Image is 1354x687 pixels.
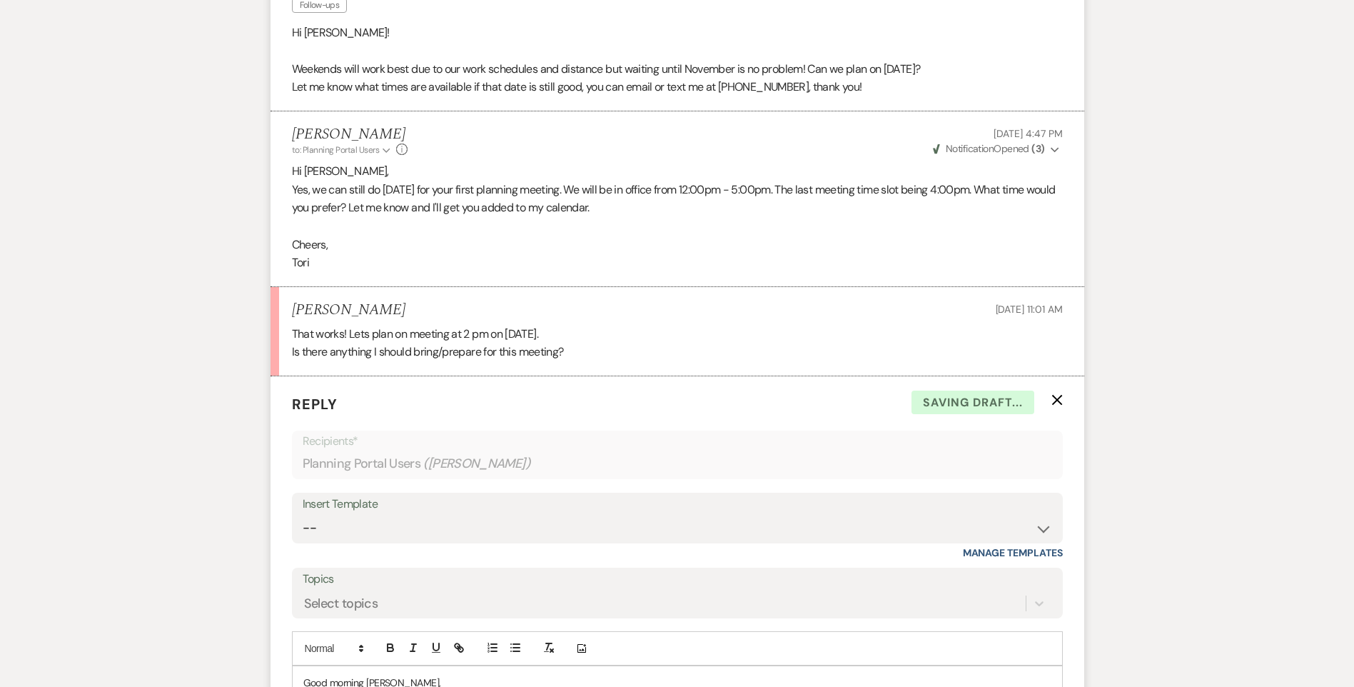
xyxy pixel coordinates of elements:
span: to: Planning Portal Users [292,144,380,156]
button: NotificationOpened (3) [931,141,1063,156]
span: Reply [292,395,338,413]
p: Is there anything I should bring/prepare for this meeting? [292,343,1063,361]
span: [DATE] 4:47 PM [994,127,1062,140]
h5: [PERSON_NAME] [292,301,405,319]
p: Hi [PERSON_NAME], [292,162,1063,181]
p: Tori [292,254,1063,272]
p: Hi [PERSON_NAME]! [292,24,1063,42]
button: to: Planning Portal Users [292,144,393,156]
p: Weekends will work best due to our work schedules and distance but waiting until November is no p... [292,60,1063,79]
div: Select topics [304,594,378,613]
span: Notification [946,142,994,155]
span: Opened [933,142,1045,155]
div: Planning Portal Users [303,450,1052,478]
p: Recipients* [303,432,1052,451]
a: Manage Templates [963,546,1063,559]
p: That works! Lets plan on meeting at 2 pm on [DATE]. [292,325,1063,343]
span: ( [PERSON_NAME] ) [423,454,530,473]
label: Topics [303,569,1052,590]
p: Let me know what times are available if that date is still good, you can email or text me at [PHO... [292,78,1063,96]
div: Insert Template [303,494,1052,515]
strong: ( 3 ) [1031,142,1044,155]
p: Cheers, [292,236,1063,254]
h5: [PERSON_NAME] [292,126,408,144]
span: Saving draft... [911,391,1034,415]
p: Yes, we can still do [DATE] for your first planning meeting. We will be in office from 12:00pm - ... [292,181,1063,217]
span: [DATE] 11:01 AM [996,303,1063,316]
